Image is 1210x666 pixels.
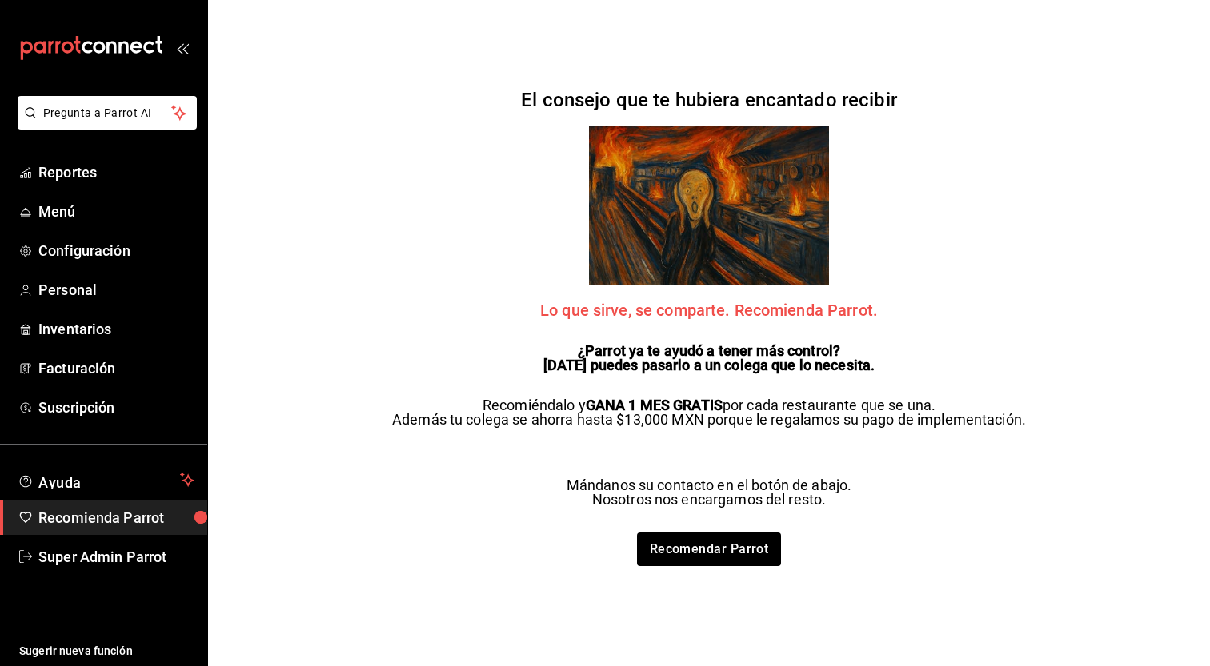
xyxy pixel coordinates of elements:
[578,342,840,359] strong: ¿Parrot ya te ayudó a tener más control?
[540,302,878,318] span: Lo que sirve, se comparte. Recomienda Parrot.
[11,116,197,133] a: Pregunta a Parrot AI
[392,398,1026,427] p: Recomiéndalo y por cada restaurante que se una. Además tu colega se ahorra hasta $13,000 MXN porq...
[38,397,194,418] span: Suscripción
[38,318,194,340] span: Inventarios
[176,42,189,54] button: open_drawer_menu
[586,397,723,413] strong: GANA 1 MES GRATIS
[543,357,875,373] strong: [DATE] puedes pasarlo a un colega que lo necesita.
[38,507,194,528] span: Recomienda Parrot
[18,96,197,130] button: Pregunta a Parrot AI
[38,470,174,489] span: Ayuda
[38,546,194,568] span: Super Admin Parrot
[589,126,829,285] img: referrals Parrot
[567,478,852,507] p: Mándanos su contacto en el botón de abajo. Nosotros nos encargamos del resto.
[38,357,194,379] span: Facturación
[43,105,172,122] span: Pregunta a Parrot AI
[38,162,194,183] span: Reportes
[19,643,194,660] span: Sugerir nueva función
[38,201,194,222] span: Menú
[38,240,194,261] span: Configuración
[38,279,194,301] span: Personal
[521,90,897,110] h2: El consejo que te hubiera encantado recibir
[637,532,782,566] a: Recomendar Parrot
